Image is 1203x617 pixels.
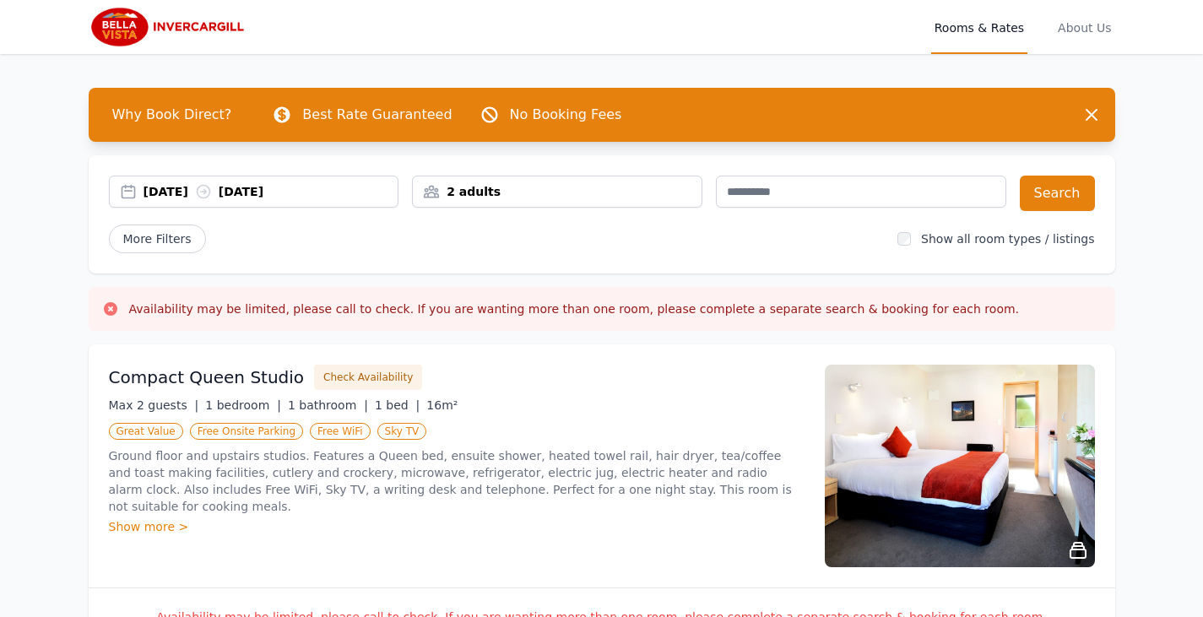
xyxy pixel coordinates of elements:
[205,398,281,412] span: 1 bedroom |
[302,105,452,125] p: Best Rate Guaranteed
[99,98,246,132] span: Why Book Direct?
[310,423,371,440] span: Free WiFi
[129,300,1020,317] h3: Availability may be limited, please call to check. If you are wanting more than one room, please ...
[375,398,420,412] span: 1 bed |
[109,398,199,412] span: Max 2 guests |
[144,183,398,200] div: [DATE] [DATE]
[109,518,805,535] div: Show more >
[109,225,206,253] span: More Filters
[109,423,183,440] span: Great Value
[190,423,303,440] span: Free Onsite Parking
[921,232,1094,246] label: Show all room types / listings
[314,365,422,390] button: Check Availability
[1020,176,1095,211] button: Search
[109,447,805,515] p: Ground floor and upstairs studios. Features a Queen bed, ensuite shower, heated towel rail, hair ...
[377,423,427,440] span: Sky TV
[109,365,305,389] h3: Compact Queen Studio
[89,7,251,47] img: Bella Vista Invercargill
[413,183,702,200] div: 2 adults
[426,398,458,412] span: 16m²
[510,105,622,125] p: No Booking Fees
[288,398,368,412] span: 1 bathroom |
